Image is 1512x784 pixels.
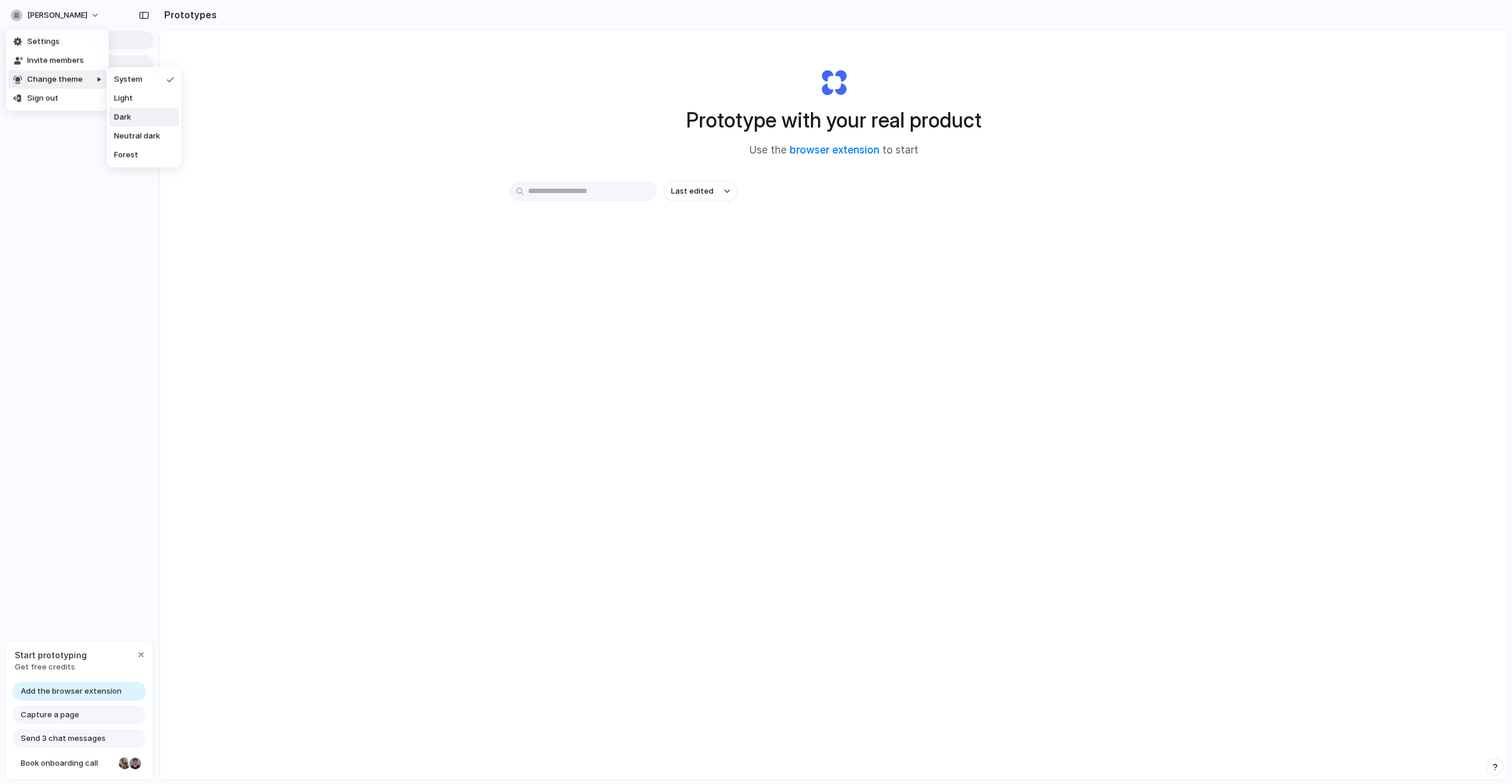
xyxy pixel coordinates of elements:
[27,36,60,48] span: Settings
[27,93,58,104] span: Sign out
[27,74,83,86] span: Change theme
[27,55,84,67] span: Invite members
[114,149,138,161] span: Forest
[114,74,142,86] span: System
[114,130,160,142] span: Neutral dark
[114,93,133,104] span: Light
[114,112,131,123] span: Dark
